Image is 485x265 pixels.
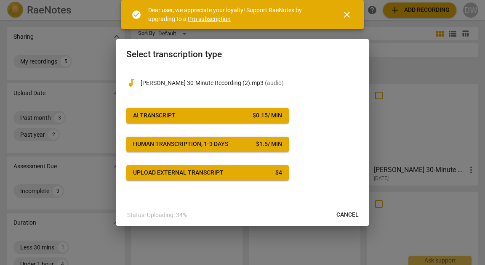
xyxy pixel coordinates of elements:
[275,169,282,177] div: $ 4
[265,79,284,86] span: ( audio )
[131,10,141,20] span: check_circle
[133,111,176,120] div: AI Transcript
[133,169,224,177] div: Upload external transcript
[337,5,357,25] button: Close
[256,140,282,148] div: $ 1.5 / min
[126,165,289,180] button: Upload external transcript$4
[126,108,289,123] button: AI Transcript$0.15/ min
[133,140,228,148] div: Human transcription, 1-3 days
[126,49,359,60] h2: Select transcription type
[336,211,359,219] span: Cancel
[127,211,187,220] p: Status: Uploading: 34%
[188,16,231,22] a: Pro subscription
[126,78,136,88] span: audiotrack
[253,111,282,120] div: $ 0.15 / min
[148,6,327,23] div: Dear user, we appreciate your loyalty! Support RaeNotes by upgrading to a
[330,207,365,223] button: Cancel
[141,79,359,87] p: Wilma Lefler 30-Minute Recording (2).mp3(audio)
[126,137,289,152] button: Human transcription, 1-3 days$1.5/ min
[342,10,352,20] span: close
